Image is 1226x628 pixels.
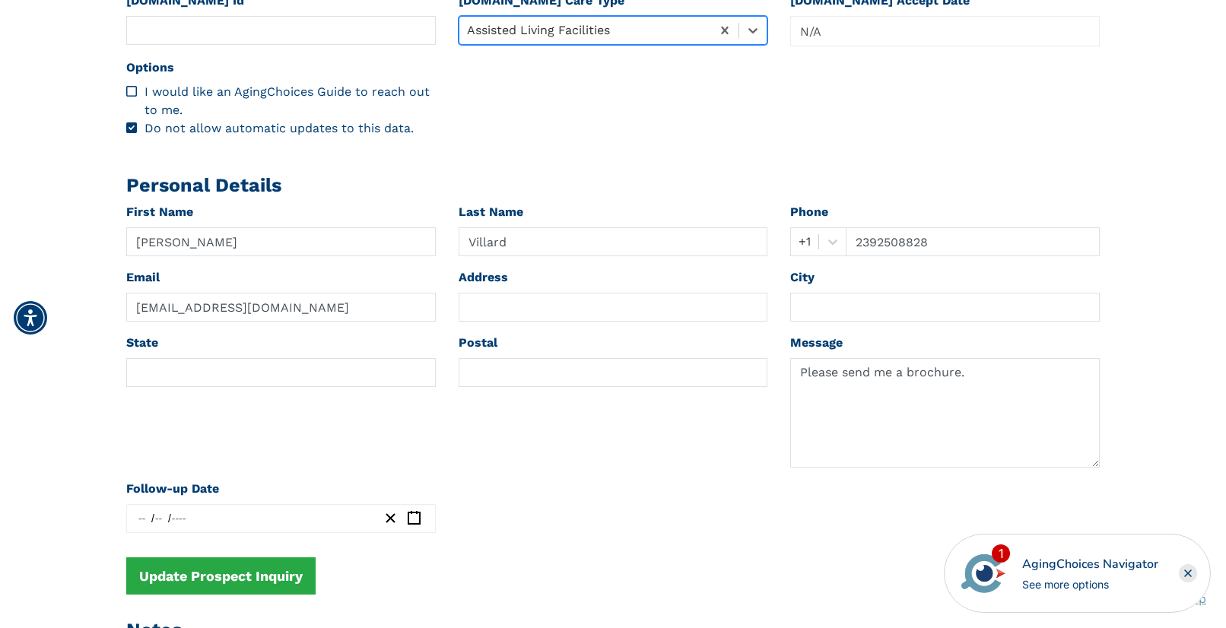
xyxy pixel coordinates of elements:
[126,268,160,287] label: Email
[14,301,47,335] div: Accessibility Menu
[790,358,1100,468] textarea: Please send me a brochure.
[459,268,508,287] label: Address
[790,203,828,221] label: Phone
[790,16,1100,46] div: Popover trigger
[1022,576,1158,592] div: See more options
[145,83,436,119] div: I would like an AgingChoices Guide to reach out to me.
[790,268,815,287] label: City
[1179,564,1197,582] div: Close
[126,203,193,221] label: First Name
[126,174,1100,197] h2: Personal Details
[126,557,316,595] button: Update Prospect Inquiry
[126,334,158,352] label: State
[138,508,151,528] input: --
[154,508,168,528] input: --
[992,544,1010,563] div: 1
[790,334,843,352] label: Message
[1022,555,1158,573] div: AgingChoices Navigator
[459,334,497,352] label: Postal
[126,119,436,138] div: Do not allow automatic updates to this data.
[126,59,174,77] label: Options
[151,512,154,525] span: /
[958,547,1009,599] img: avatar
[459,203,523,221] label: Last Name
[126,480,219,498] label: Follow-up Date
[126,83,436,119] div: I would like an AgingChoices Guide to reach out to me.
[168,512,171,525] span: /
[171,508,199,528] input: ----
[145,119,436,138] div: Do not allow automatic updates to this data.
